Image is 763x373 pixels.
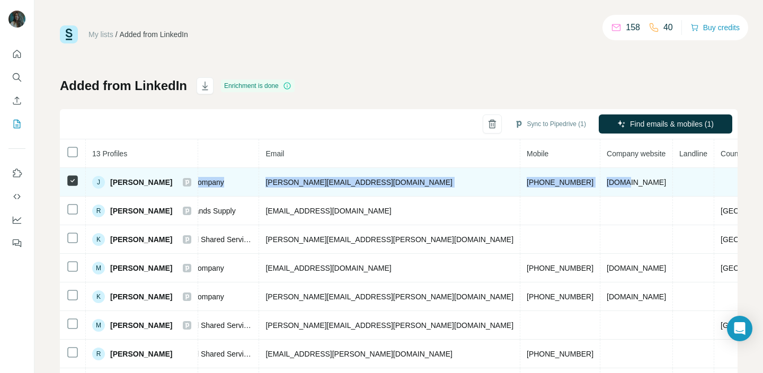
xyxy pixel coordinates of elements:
p: 158 [626,21,640,34]
button: Dashboard [8,210,25,229]
span: [EMAIL_ADDRESS][DOMAIN_NAME] [265,207,391,215]
span: [PERSON_NAME][EMAIL_ADDRESS][PERSON_NAME][DOMAIN_NAME] [265,321,513,330]
div: J [92,176,105,189]
span: [PERSON_NAME] [110,177,172,188]
div: Enrichment is done [221,79,295,92]
p: 40 [663,21,673,34]
div: Open Intercom Messenger [727,316,752,341]
span: [PHONE_NUMBER] [527,292,593,301]
button: Buy credits [690,20,740,35]
div: R [92,348,105,360]
span: [DOMAIN_NAME] [607,292,666,301]
span: [EMAIL_ADDRESS][PERSON_NAME][DOMAIN_NAME] [265,350,452,358]
div: R [92,205,105,217]
button: My lists [8,114,25,134]
span: [EMAIL_ADDRESS][DOMAIN_NAME] [265,264,391,272]
span: Find emails & mobiles (1) [630,119,714,129]
div: K [92,233,105,246]
span: [PERSON_NAME] [110,320,172,331]
span: [PERSON_NAME] [110,349,172,359]
span: [DOMAIN_NAME] [607,264,666,272]
span: [PHONE_NUMBER] [527,264,593,272]
span: [PHONE_NUMBER] [527,178,593,186]
span: [PERSON_NAME] [110,206,172,216]
img: Avatar [8,11,25,28]
button: Use Surfe API [8,187,25,206]
div: K [92,290,105,303]
span: [PERSON_NAME][EMAIL_ADDRESS][PERSON_NAME][DOMAIN_NAME] [265,292,513,301]
h1: Added from LinkedIn [60,77,187,94]
button: Use Surfe on LinkedIn [8,164,25,183]
button: Sync to Pipedrive (1) [507,116,593,132]
button: Feedback [8,234,25,253]
span: Email [265,149,284,158]
div: M [92,262,105,274]
img: Surfe Logo [60,25,78,43]
span: [PERSON_NAME] [110,263,172,273]
span: Company website [607,149,666,158]
button: Search [8,68,25,87]
button: Quick start [8,45,25,64]
li: / [116,29,118,40]
span: [PERSON_NAME] [110,234,172,245]
span: [PHONE_NUMBER] [527,350,593,358]
span: Landline [679,149,707,158]
button: Find emails & mobiles (1) [599,114,732,134]
div: Added from LinkedIn [120,29,188,40]
button: Enrich CSV [8,91,25,110]
div: M [92,319,105,332]
span: [PERSON_NAME] [110,291,172,302]
span: 13 Profiles [92,149,127,158]
a: My lists [88,30,113,39]
span: [DOMAIN_NAME] [607,178,666,186]
span: [PERSON_NAME][EMAIL_ADDRESS][PERSON_NAME][DOMAIN_NAME] [265,235,513,244]
span: Country [721,149,747,158]
span: [PERSON_NAME][EMAIL_ADDRESS][DOMAIN_NAME] [265,178,452,186]
span: Mobile [527,149,548,158]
